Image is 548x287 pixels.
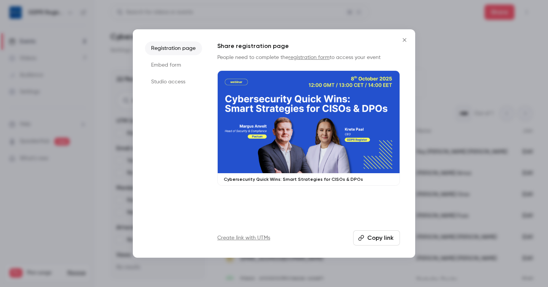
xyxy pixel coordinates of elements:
a: Create link with UTMs [217,234,270,242]
button: Copy link [353,230,400,246]
a: Cybersecurity Quick Wins: Smart Strategies for CISOs & DPOs [217,70,400,186]
li: Registration page [145,41,202,55]
p: People need to complete the to access your event [217,54,400,61]
li: Studio access [145,75,202,89]
p: Cybersecurity Quick Wins: Smart Strategies for CISOs & DPOs [224,176,393,182]
h1: Share registration page [217,41,400,51]
li: Embed form [145,58,202,72]
button: Close [397,32,412,48]
a: registration form [288,55,330,60]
